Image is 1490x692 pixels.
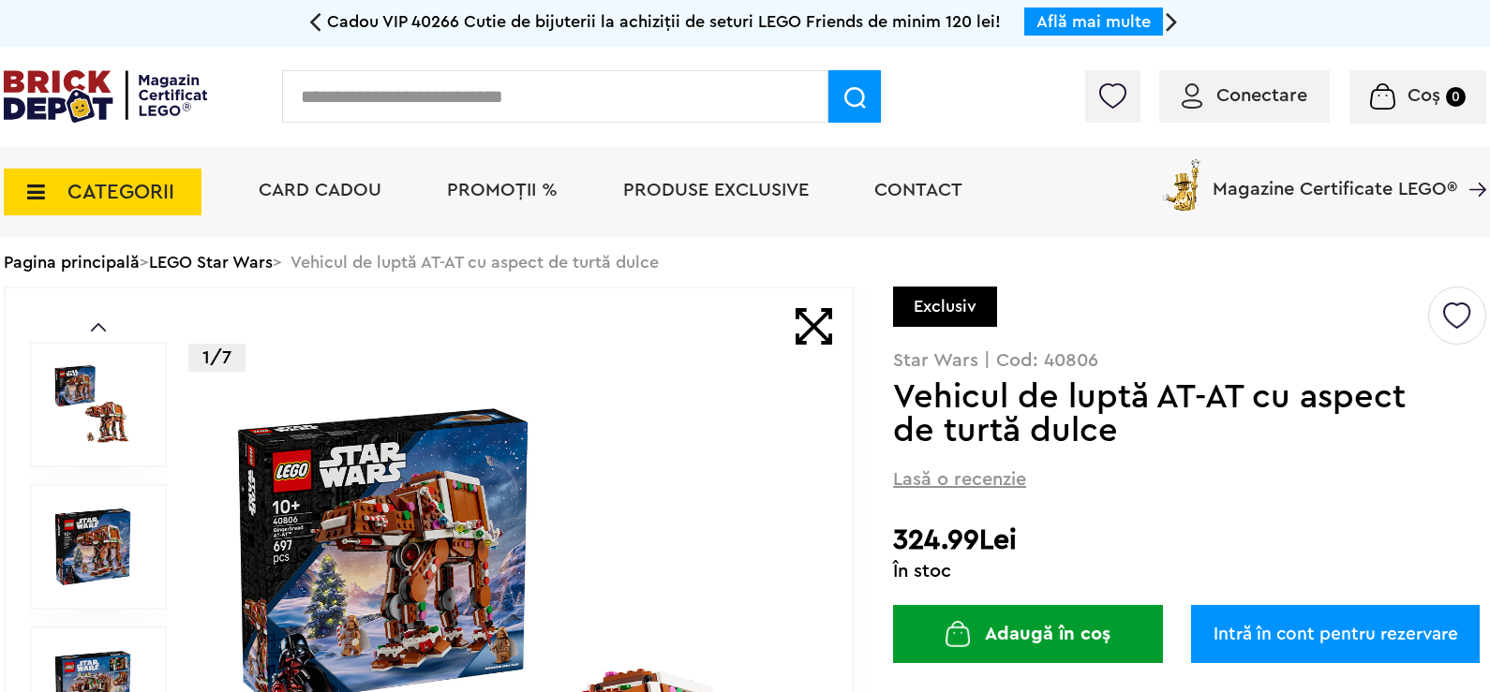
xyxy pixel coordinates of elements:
h2: 324.99Lei [893,523,1486,557]
div: > > Vehicul de luptă AT-AT cu aspect de turtă dulce [4,238,1486,287]
img: Vehicul de luptă AT-AT cu aspect de turtă dulce [51,505,135,589]
h1: Vehicul de luptă AT-AT cu aspect de turtă dulce [893,380,1425,448]
span: Conectare [1216,86,1307,105]
small: 0 [1446,87,1466,107]
div: Exclusiv [893,287,997,327]
div: În stoc [893,562,1486,581]
a: PROMOȚII % [447,181,558,199]
p: 1/7 [188,344,246,372]
span: Lasă o recenzie [893,466,1026,493]
button: Adaugă în coș [893,605,1163,663]
a: Intră în cont pentru rezervare [1191,605,1480,663]
a: Magazine Certificate LEGO® [1457,155,1486,174]
a: Contact [874,181,962,199]
a: Card Cadou [259,181,381,199]
img: Vehicul de luptă AT-AT cu aspect de turtă dulce [51,362,135,447]
span: Coș [1408,86,1440,105]
span: CATEGORII [67,182,174,202]
a: Prev [91,323,106,331]
a: Produse exclusive [623,181,809,199]
span: Magazine Certificate LEGO® [1213,155,1457,199]
a: Conectare [1182,86,1307,105]
span: Cadou VIP 40266 Cutie de bijuterii la achiziții de seturi LEGO Friends de minim 120 lei! [327,13,1001,30]
a: Află mai multe [1036,13,1151,30]
a: Pagina principală [4,254,140,271]
p: Star Wars | Cod: 40806 [893,351,1486,370]
a: LEGO Star Wars [149,254,273,271]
